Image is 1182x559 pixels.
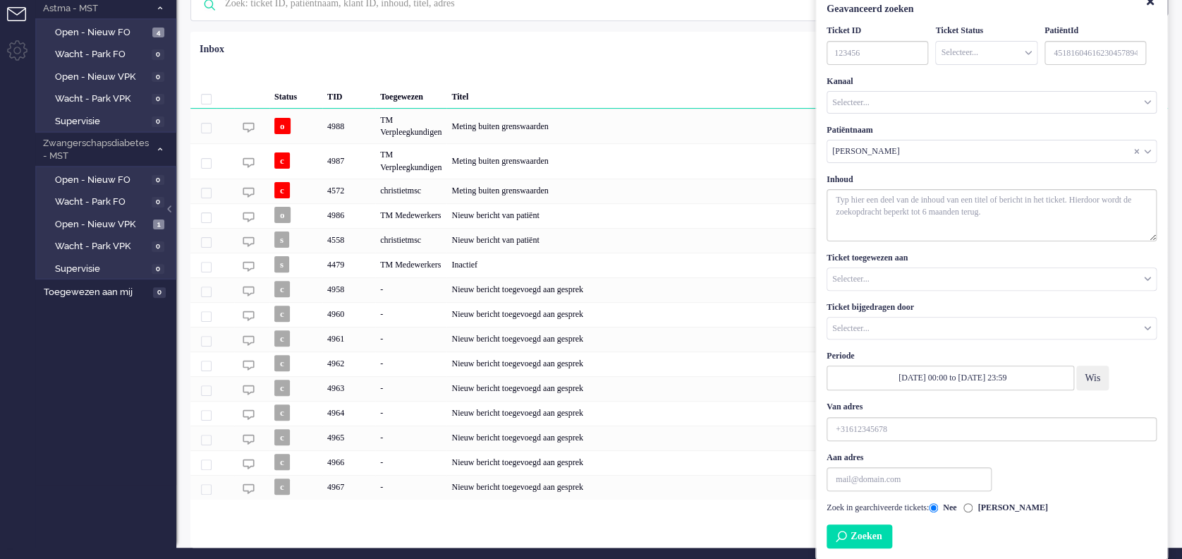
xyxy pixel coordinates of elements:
div: 4962 [190,351,1168,376]
div: 4572 [190,179,1168,203]
div: Nieuw bericht toegevoegd aan gesprek [446,351,930,376]
img: ic_chat_grey.svg [243,335,255,347]
div: 4558 [190,228,1168,253]
div: Nieuw bericht van patiënt [446,203,930,228]
span: o [274,207,291,223]
span: Open - Nieuw FO [55,26,149,40]
button: Wis [1076,366,1109,390]
label: Nee [929,502,956,514]
img: ic_chat_grey.svg [243,384,255,396]
div: Nieuw bericht toegevoegd aan gesprek [446,327,930,351]
div: 4987 [322,143,375,178]
a: Open - Nieuw VPK 0 [41,68,175,84]
div: - [375,475,446,500]
div: 4961 [190,327,1168,351]
img: ic_chat_grey.svg [243,483,255,495]
span: o [274,118,291,134]
div: Status [269,80,322,109]
div: 4960 [322,302,375,327]
input: Customer ID [1044,41,1146,65]
a: Toegewezen aan mij 0 [41,284,176,299]
a: Wacht - Park VPK 0 [41,90,175,106]
div: 4572 [322,179,375,203]
a: Supervisie 0 [41,260,175,276]
div: - [375,302,446,327]
span: Open - Nieuw VPK [55,71,148,84]
input: TicketID [827,41,928,65]
img: ic_chat_grey.svg [243,236,255,248]
span: 0 [152,175,164,186]
li: Tickets menu [7,7,39,39]
span: 0 [152,197,164,208]
span: c [274,454,290,470]
a: Wacht - Park FO 0 [41,193,175,209]
div: Nieuw bericht toegevoegd aan gesprek [446,450,930,475]
span: c [274,182,290,198]
span: c [274,330,290,347]
div: Assigned [827,268,1157,291]
a: Wacht - Park VPK 0 [41,238,175,253]
label: Kanaal [827,76,853,88]
label: [PERSON_NAME] [963,502,1047,514]
span: Open - Nieuw VPK [55,218,150,232]
div: - [375,426,446,450]
input: Van adres [827,417,1157,441]
div: Zoek in gearchiveerde tickets: [827,502,1157,515]
div: Meting buiten grenswaarden [446,179,930,203]
span: Wacht - Park FO [55,48,148,61]
label: Ticket ID [827,25,861,37]
img: ic_chat_grey.svg [243,310,255,322]
div: 4986 [322,203,375,228]
div: Titel [446,80,930,109]
div: Toegewezen [375,80,446,109]
label: Ticket Status [935,25,982,37]
img: ic_chat_grey.svg [243,285,255,297]
div: christietmsc [375,179,446,203]
label: Periode [827,350,854,362]
span: 0 [152,241,164,252]
img: ic_chat_grey.svg [243,359,255,371]
div: Nieuw bericht toegevoegd aan gesprek [446,475,930,500]
label: Ticket bijgedragen door [827,301,914,313]
span: 0 [152,49,164,60]
a: Open - Nieuw FO 0 [41,172,175,187]
span: c [274,404,290,421]
label: Van adres [827,401,863,413]
div: - [375,327,446,351]
span: c [274,479,290,495]
div: TM Verpleegkundigen [375,109,446,143]
div: 4988 [190,109,1168,143]
div: - [375,351,446,376]
span: Wacht - Park VPK [55,92,148,106]
label: PatiëntId [1044,25,1078,37]
span: 1 [153,220,164,230]
div: 4958 [322,277,375,302]
span: c [274,355,290,371]
div: 4965 [322,426,375,450]
span: 0 [152,264,164,275]
span: 0 [153,287,166,298]
div: - [375,277,446,302]
div: Channel [827,91,1157,114]
div: Assigned Group [827,317,1157,340]
span: Wacht - Park FO [55,196,148,209]
span: Astma - MST [41,2,150,16]
div: Nieuw bericht toegevoegd aan gesprek [446,277,930,302]
span: Supervisie [55,115,148,128]
label: Aan adres [827,452,863,464]
div: 4479 [190,253,1168,277]
div: 4986 [190,203,1168,228]
div: Inbox [200,42,224,56]
div: 4965 [190,426,1168,450]
div: Meting buiten grenswaarden [446,143,930,178]
span: 0 [152,94,164,104]
span: s [274,256,289,272]
textarea: With textarea [827,189,1157,241]
img: ic_chat_grey.svg [243,409,255,421]
button: Search [827,524,892,548]
div: Nieuw bericht toegevoegd aan gesprek [446,376,930,401]
div: 4964 [322,401,375,426]
div: 4967 [322,475,375,500]
div: 4987 [190,143,1168,178]
img: ic_chat_grey.svg [243,186,255,198]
